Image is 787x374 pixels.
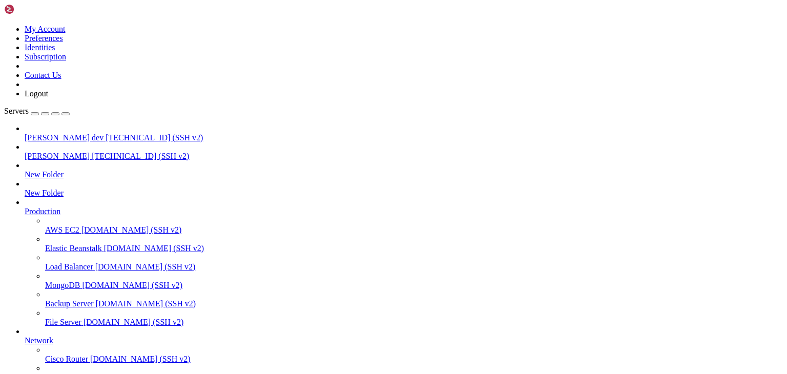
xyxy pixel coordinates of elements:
[92,152,189,160] span: [TECHNICAL_ID] (SSH v2)
[84,318,184,326] span: [DOMAIN_NAME] (SSH v2)
[25,161,783,179] li: New Folder
[25,207,60,216] span: Production
[25,336,783,345] a: Network
[45,318,783,327] a: File Server [DOMAIN_NAME] (SSH v2)
[45,355,783,364] a: Cisco Router [DOMAIN_NAME] (SSH v2)
[82,281,182,289] span: [DOMAIN_NAME] (SSH v2)
[25,133,103,142] span: [PERSON_NAME] dev
[25,25,66,33] a: My Account
[45,272,783,290] li: MongoDB [DOMAIN_NAME] (SSH v2)
[25,133,783,142] a: [PERSON_NAME] dev [TECHNICAL_ID] (SSH v2)
[106,133,203,142] span: [TECHNICAL_ID] (SSH v2)
[25,170,783,179] a: New Folder
[25,207,783,216] a: Production
[45,290,783,308] li: Backup Server [DOMAIN_NAME] (SSH v2)
[25,152,90,160] span: [PERSON_NAME]
[96,299,196,308] span: [DOMAIN_NAME] (SSH v2)
[25,189,64,197] span: New Folder
[45,355,88,363] span: Cisco Router
[25,124,783,142] li: [PERSON_NAME] dev [TECHNICAL_ID] (SSH v2)
[45,253,783,272] li: Load Balancer [DOMAIN_NAME] (SSH v2)
[25,71,61,79] a: Contact Us
[45,216,783,235] li: AWS EC2 [DOMAIN_NAME] (SSH v2)
[25,336,53,345] span: Network
[45,244,783,253] a: Elastic Beanstalk [DOMAIN_NAME] (SSH v2)
[25,198,783,327] li: Production
[25,34,63,43] a: Preferences
[45,262,783,272] a: Load Balancer [DOMAIN_NAME] (SSH v2)
[25,179,783,198] li: New Folder
[95,262,196,271] span: [DOMAIN_NAME] (SSH v2)
[25,43,55,52] a: Identities
[25,152,783,161] a: [PERSON_NAME] [TECHNICAL_ID] (SSH v2)
[45,244,102,253] span: Elastic Beanstalk
[81,225,182,234] span: [DOMAIN_NAME] (SSH v2)
[4,4,63,14] img: Shellngn
[45,345,783,364] li: Cisco Router [DOMAIN_NAME] (SSH v2)
[45,299,783,308] a: Backup Server [DOMAIN_NAME] (SSH v2)
[25,170,64,179] span: New Folder
[45,281,80,289] span: MongoDB
[25,142,783,161] li: [PERSON_NAME] [TECHNICAL_ID] (SSH v2)
[25,89,48,98] a: Logout
[45,225,783,235] a: AWS EC2 [DOMAIN_NAME] (SSH v2)
[45,299,94,308] span: Backup Server
[104,244,204,253] span: [DOMAIN_NAME] (SSH v2)
[4,107,70,115] a: Servers
[45,318,81,326] span: File Server
[45,235,783,253] li: Elastic Beanstalk [DOMAIN_NAME] (SSH v2)
[90,355,191,363] span: [DOMAIN_NAME] (SSH v2)
[45,308,783,327] li: File Server [DOMAIN_NAME] (SSH v2)
[25,52,66,61] a: Subscription
[45,262,93,271] span: Load Balancer
[45,281,783,290] a: MongoDB [DOMAIN_NAME] (SSH v2)
[45,225,79,234] span: AWS EC2
[4,107,29,115] span: Servers
[25,189,783,198] a: New Folder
